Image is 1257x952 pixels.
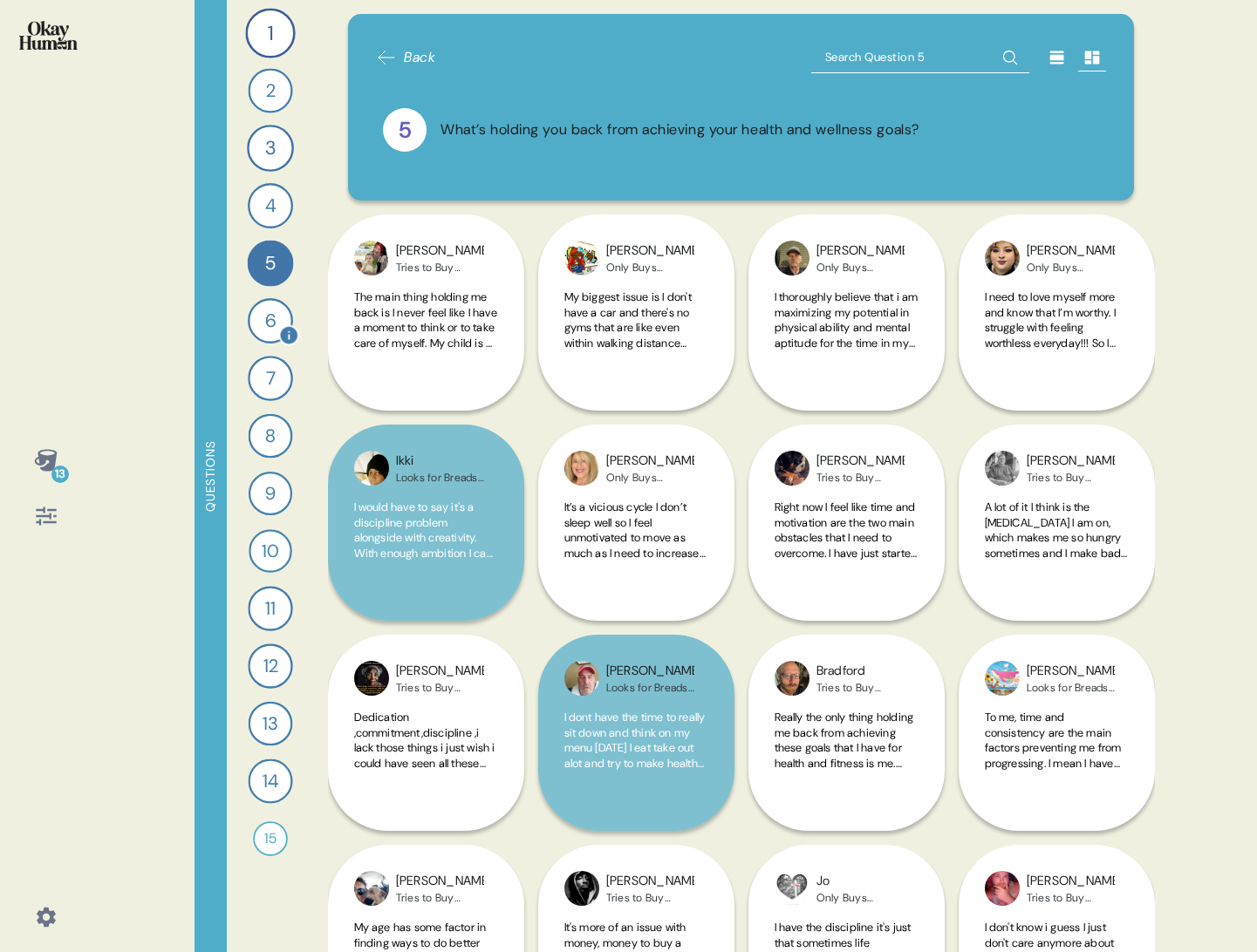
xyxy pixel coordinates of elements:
[816,681,905,695] div: Tries to Buy Healthier Breads
[396,872,484,891] div: [PERSON_NAME]
[248,472,291,515] div: 9
[775,871,810,906] img: profilepic_24394167836906642.jpg
[404,47,435,68] span: Back
[985,451,1020,486] img: profilepic_24054396287593222.jpg
[396,471,484,485] div: Looks for Breads with Health Benefits/Functions
[564,871,599,906] img: profilepic_24520335934267944.jpg
[564,661,599,696] img: profilepic_24355646094084411.jpg
[775,241,810,275] img: profilepic_10019992298106802.jpg
[985,661,1020,696] img: profilepic_24382096148138664.jpg
[564,451,599,486] img: profilepic_9146633465373192.jpg
[564,289,706,564] span: My biggest issue is I don't have a car and there's no gyms that are like even within walking dist...
[985,241,1020,275] img: profilepic_24479678871681040.jpg
[816,452,905,471] div: [PERSON_NAME]
[249,529,292,573] div: 10
[1027,261,1115,275] div: Only Buys Healthy/Premium Breads
[775,661,810,696] img: profilepic_24346287071689221.jpg
[775,500,919,622] span: Right now I feel like time and motivation are the two main obstacles that I need to overcome. I h...
[248,758,292,803] div: 14
[354,500,495,667] span: I would have to say it's a discipline problem alongside with creativity. With enough ambition I c...
[1027,471,1115,485] div: Tries to Buy Healthier Breads
[247,241,293,287] div: 5
[1027,681,1115,695] div: Looks for Breads with Health Benefits/Functions
[816,872,905,891] div: Jo
[985,871,1020,906] img: profilepic_24353631070996868.jpg
[396,681,484,695] div: Tries to Buy Healthier Breads
[354,710,498,847] span: Dedication ,commitment,discipline ,i lack those things i just wish i could have seen all these he...
[564,710,706,832] span: I dont have the time to really sit down and think on my menu [DATE] I eat take out alot and try t...
[606,241,694,261] div: [PERSON_NAME]
[606,681,694,695] div: Looks for Breads with Health Benefits/Functions
[383,108,427,152] div: 5
[248,298,293,343] div: 6
[354,871,389,906] img: profilepic_24714479828195993.jpg
[564,500,708,667] span: It’s a vicious cycle I don’t sleep well so I feel unmotivated to move as much as I need to increa...
[354,289,497,580] span: The main thing holding me back is I never feel like I have a moment to think or to take care of m...
[985,289,1129,473] span: I need to love myself more and know that I’m worthy. I struggle with feeling worthless everyday!!...
[253,821,288,856] div: 15
[606,662,694,681] div: [PERSON_NAME]
[985,710,1122,832] span: To me, time and consistency are the main factors preventing me from progressing. I mean I have tr...
[816,471,905,485] div: Tries to Buy Healthier Breads
[775,451,810,486] img: profilepic_24605908522338757.jpg
[775,710,918,847] span: Really the only thing holding me back from achieving these goals that I have for health and fitne...
[606,891,694,905] div: Tries to Buy Healthier Breads
[248,414,292,459] div: 8
[985,500,1128,622] span: A lot of it I think is the [MEDICAL_DATA] I am on, which makes me so hungry sometimes and I make ...
[1027,662,1115,681] div: [PERSON_NAME]
[396,261,484,275] div: Tries to Buy Healthier Breads
[248,586,292,630] div: 11
[248,643,292,688] div: 12
[396,891,484,905] div: Tries to Buy Healthier Breads
[248,356,293,401] div: 7
[606,471,694,485] div: Only Buys Healthy/Premium Breads
[396,452,484,471] div: Ikki
[816,891,905,905] div: Only Buys Healthy/Premium Breads
[1027,241,1115,261] div: [PERSON_NAME]
[1027,452,1115,471] div: [PERSON_NAME]
[354,451,389,486] img: profilepic_24385440204422393.jpg
[354,661,389,696] img: profilepic_24401281266146922.jpg
[248,183,293,228] div: 4
[396,662,484,681] div: [PERSON_NAME]
[19,21,78,50] img: okayhuman.3b1b6348.png
[248,702,292,746] div: 13
[811,42,1029,73] input: Search Question 5
[816,662,905,681] div: Bradford
[606,872,694,891] div: [PERSON_NAME]
[775,289,919,503] span: I thoroughly believe that i am maximizing my potential in physical ability and mental aptitude fo...
[606,452,694,471] div: [PERSON_NAME]
[564,241,599,275] img: profilepic_30984260257887169.jpg
[606,261,694,275] div: Only Buys Healthy/Premium Breads
[245,8,295,58] div: 1
[1027,872,1115,891] div: [PERSON_NAME]
[248,68,292,112] div: 2
[816,261,905,275] div: Only Buys Healthy/Premium Breads
[51,466,69,483] div: 13
[1027,891,1115,905] div: Tries to Buy Healthier Breads
[441,119,919,141] div: What’s holding you back from achieving your health and wellness goals?
[354,241,389,275] img: profilepic_24295495676775382.jpg
[816,241,905,261] div: [PERSON_NAME]
[247,125,294,172] div: 3
[396,241,484,261] div: [PERSON_NAME]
